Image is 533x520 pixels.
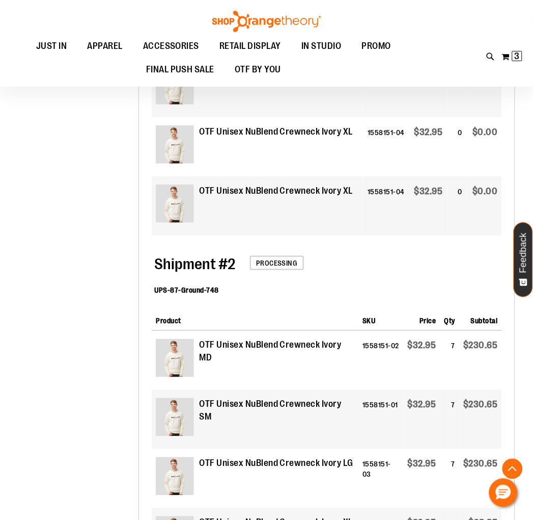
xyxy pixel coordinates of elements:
td: 1558151-04 [363,176,409,236]
span: $0.00 [473,186,498,196]
span: RETAIL DISPLAY [219,35,281,58]
img: Unisex City Customizable Sweat Local Crewneck [156,339,194,377]
a: OTF BY YOU [225,58,291,82]
img: Unisex City Customizable Sweat Local Crewneck [156,125,194,164]
img: Unisex City Customizable Sweat Local Crewneck [156,457,194,496]
button: Feedback - Show survey [514,222,533,297]
span: JUST IN [36,35,67,58]
td: 0 [447,176,466,236]
dt: UPS-87-Ground-748 [154,285,219,295]
td: 1558151-03 [363,58,409,117]
button: Hello, have a question? Let’s chat. [489,479,518,507]
a: APPAREL [77,35,133,58]
button: Back To Top [502,459,523,479]
a: FINAL PUSH SALE [136,58,225,82]
th: Price [404,308,440,331]
td: 7 [440,390,460,449]
span: $32.95 [408,341,436,351]
td: 0 [447,117,466,176]
strong: OTF Unisex NuBlend Crewneck Ivory LG [199,457,353,471]
th: Subtotal [459,308,502,331]
td: 7 [440,331,460,390]
strong: OTF Unisex NuBlend Crewneck Ivory XL [199,185,353,198]
span: 3 [515,51,520,61]
td: 1558151-03 [358,449,404,508]
th: Product [152,308,358,331]
a: ACCESSORIES [133,35,210,58]
span: $32.95 [414,186,443,196]
span: $32.95 [408,459,436,469]
img: Shop Orangetheory [211,11,323,32]
td: 1558151-01 [358,390,404,449]
span: APPAREL [87,35,123,58]
strong: OTF Unisex NuBlend Crewneck Ivory MD [199,339,354,365]
img: Unisex City Customizable Sweat Local Crewneck [156,398,194,436]
span: $230.65 [464,341,498,351]
span: ACCESSORIES [143,35,200,58]
td: 1558151-04 [363,117,409,176]
span: $230.65 [464,459,498,469]
span: $32.95 [408,400,436,410]
img: Unisex City Customizable Sweat Local Crewneck [156,185,194,223]
span: OTF BY YOU [235,58,281,81]
td: 7 [440,449,460,508]
th: SKU [358,308,404,331]
span: Feedback [519,233,528,273]
span: $32.95 [414,127,443,137]
a: PROMO [352,35,402,58]
span: PROMO [362,35,391,58]
a: JUST IN [26,35,77,58]
span: Processing [250,256,304,270]
td: 1558151-02 [358,331,404,390]
a: RETAIL DISPLAY [209,35,291,58]
span: Shipment # [154,255,228,273]
span: $0.00 [473,127,498,137]
span: FINAL PUSH SALE [146,58,215,81]
a: IN STUDIO [291,35,352,58]
span: $230.65 [464,400,498,410]
th: Qty [440,308,460,331]
span: IN STUDIO [301,35,342,58]
td: 0 [447,58,466,117]
span: 2 [154,255,235,273]
strong: OTF Unisex NuBlend Crewneck Ivory XL [199,125,353,139]
strong: OTF Unisex NuBlend Crewneck Ivory SM [199,398,354,424]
